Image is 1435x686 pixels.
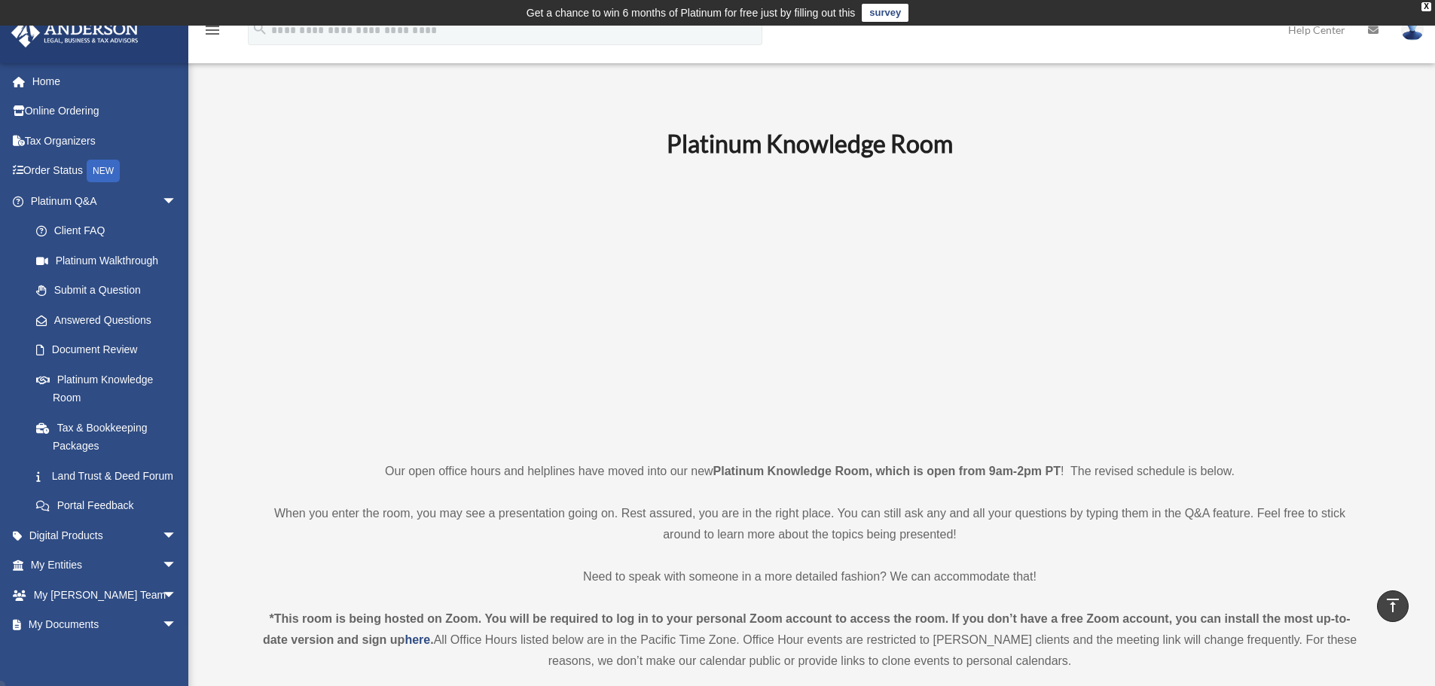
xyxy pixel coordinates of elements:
[11,186,200,216] a: Platinum Q&Aarrow_drop_down
[1401,19,1424,41] img: User Pic
[258,566,1362,587] p: Need to speak with someone in a more detailed fashion? We can accommodate that!
[11,66,200,96] a: Home
[11,610,200,640] a: My Documentsarrow_drop_down
[11,156,200,187] a: Order StatusNEW
[162,550,192,581] span: arrow_drop_down
[405,633,430,646] a: here
[1421,2,1431,11] div: close
[584,178,1036,433] iframe: 231110_Toby_KnowledgeRoom
[162,580,192,611] span: arrow_drop_down
[87,160,120,182] div: NEW
[862,4,908,22] a: survey
[527,4,856,22] div: Get a chance to win 6 months of Platinum for free just by filling out this
[162,610,192,641] span: arrow_drop_down
[162,186,192,217] span: arrow_drop_down
[258,608,1362,672] div: All Office Hours listed below are in the Pacific Time Zone. Office Hour events are restricted to ...
[21,216,200,246] a: Client FAQ
[11,126,200,156] a: Tax Organizers
[203,21,221,39] i: menu
[11,580,200,610] a: My [PERSON_NAME] Teamarrow_drop_down
[21,335,200,365] a: Document Review
[667,129,953,158] b: Platinum Knowledge Room
[258,461,1362,482] p: Our open office hours and helplines have moved into our new ! The revised schedule is below.
[21,276,200,306] a: Submit a Question
[7,18,143,47] img: Anderson Advisors Platinum Portal
[11,550,200,581] a: My Entitiesarrow_drop_down
[162,520,192,551] span: arrow_drop_down
[430,633,433,646] strong: .
[1377,590,1409,622] a: vertical_align_top
[21,491,200,521] a: Portal Feedback
[11,96,200,127] a: Online Ordering
[21,245,200,276] a: Platinum Walkthrough
[1384,596,1402,614] i: vertical_align_top
[21,413,200,461] a: Tax & Bookkeeping Packages
[713,465,1061,477] strong: Platinum Knowledge Room, which is open from 9am-2pm PT
[258,503,1362,545] p: When you enter the room, you may see a presentation going on. Rest assured, you are in the right ...
[21,461,200,491] a: Land Trust & Deed Forum
[11,520,200,550] a: Digital Productsarrow_drop_down
[263,612,1351,646] strong: *This room is being hosted on Zoom. You will be required to log in to your personal Zoom account ...
[21,305,200,335] a: Answered Questions
[252,20,268,37] i: search
[21,364,192,413] a: Platinum Knowledge Room
[203,26,221,39] a: menu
